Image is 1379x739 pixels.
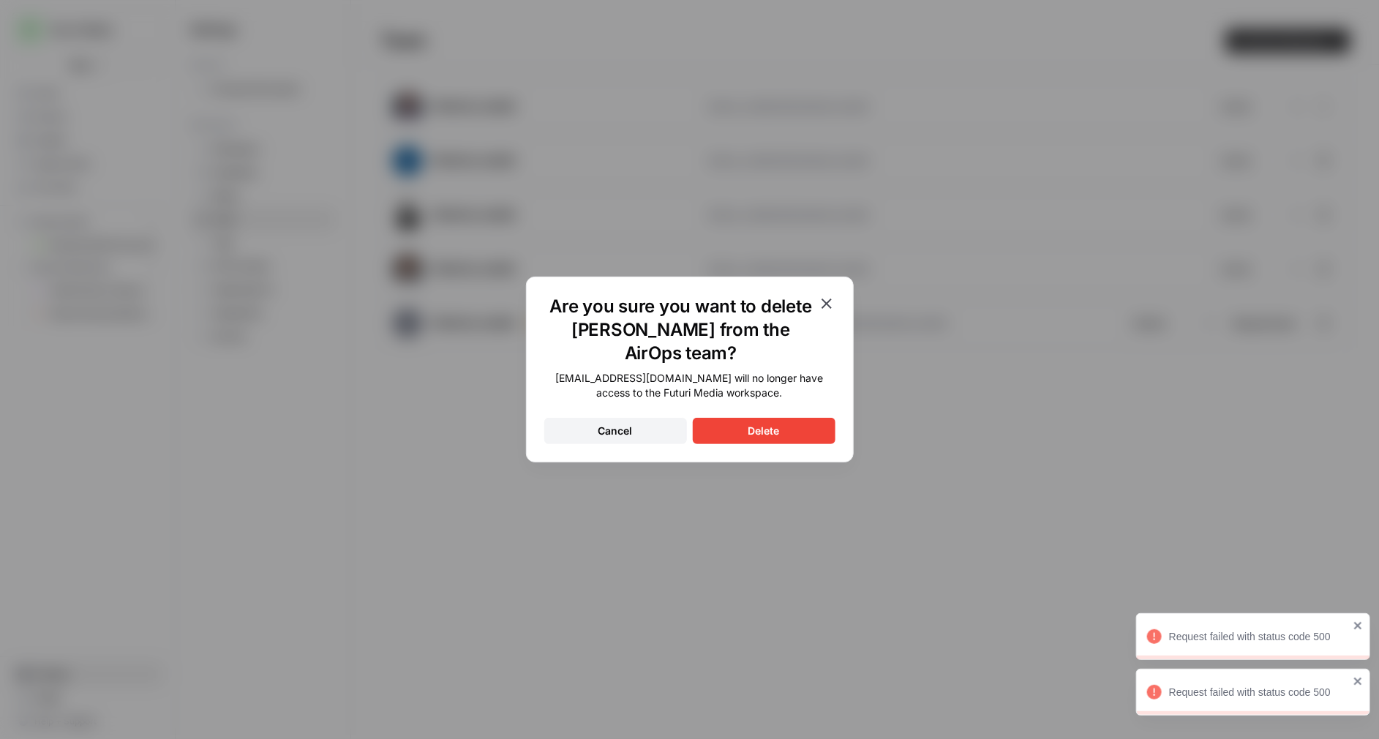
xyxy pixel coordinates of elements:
[693,418,835,444] button: Delete
[1169,685,1349,699] div: Request failed with status code 500
[544,295,818,365] h1: Are you sure you want to delete [PERSON_NAME] from the AirOps team?
[1169,629,1349,644] div: Request failed with status code 500
[1353,675,1364,687] button: close
[748,424,780,438] div: Delete
[544,418,687,444] button: Cancel
[1353,620,1364,631] button: close
[544,371,835,400] div: [EMAIL_ADDRESS][DOMAIN_NAME] will no longer have access to the Futuri Media workspace.
[598,424,633,438] div: Cancel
